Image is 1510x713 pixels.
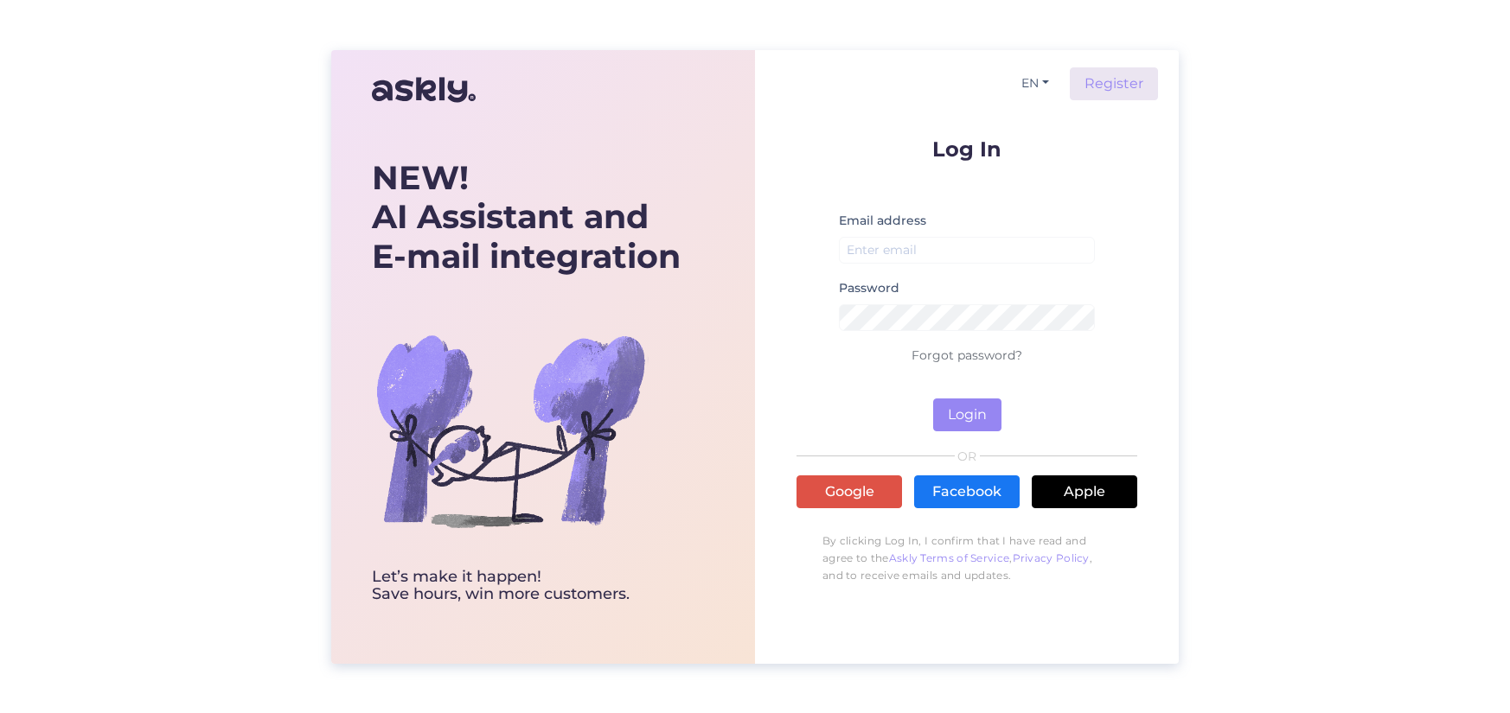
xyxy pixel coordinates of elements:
[889,551,1010,564] a: Askly Terms of Service
[797,475,902,508] a: Google
[797,138,1137,160] p: Log In
[1032,475,1137,508] a: Apple
[372,569,681,603] div: Let’s make it happen! Save hours, win more customers.
[372,292,649,569] img: bg-askly
[372,69,476,111] img: Askly
[914,475,1020,508] a: Facebook
[372,157,469,198] b: NEW!
[839,212,926,230] label: Email address
[839,279,899,297] label: Password
[839,237,1095,264] input: Enter email
[955,450,980,462] span: OR
[372,158,681,277] div: AI Assistant and E-mail integration
[797,524,1137,593] p: By clicking Log In, I confirm that I have read and agree to the , , and to receive emails and upd...
[1013,551,1090,564] a: Privacy Policy
[1014,71,1056,96] button: EN
[1070,67,1158,100] a: Register
[933,398,1001,431] button: Login
[912,347,1022,363] a: Forgot password?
